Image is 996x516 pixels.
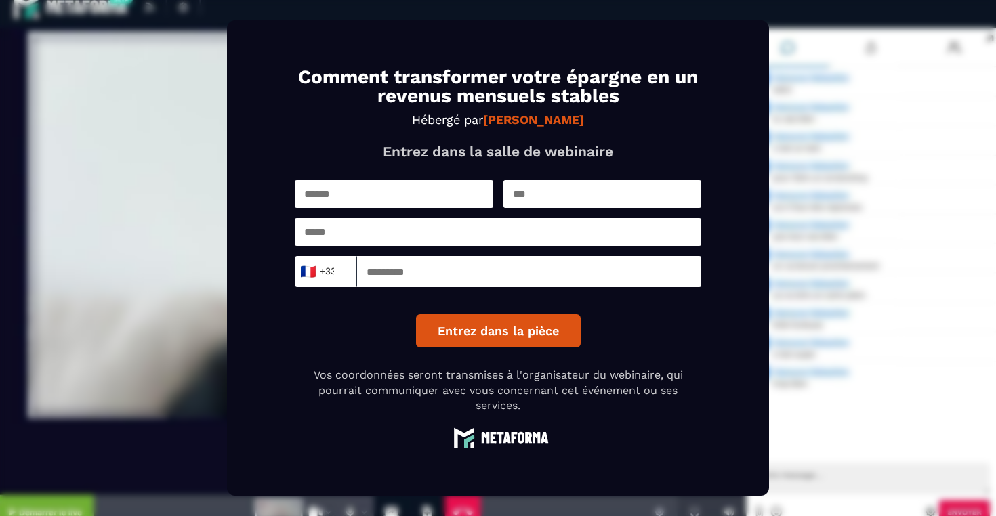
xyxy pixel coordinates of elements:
span: 🇫🇷 [299,262,316,281]
button: Entrez dans la pièce [416,314,581,347]
input: Search for option [335,261,345,282]
p: Entrez dans la salle de webinaire [295,143,701,160]
img: logo [447,427,549,448]
strong: [PERSON_NAME] [483,112,584,127]
h1: Comment transformer votre épargne en un revenus mensuels stables [295,68,701,106]
p: Vos coordonnées seront transmises à l'organisateur du webinaire, qui pourrait communiquer avec vo... [295,368,701,413]
span: +33 [304,262,332,281]
div: Search for option [295,256,357,287]
p: Hébergé par [295,112,701,127]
